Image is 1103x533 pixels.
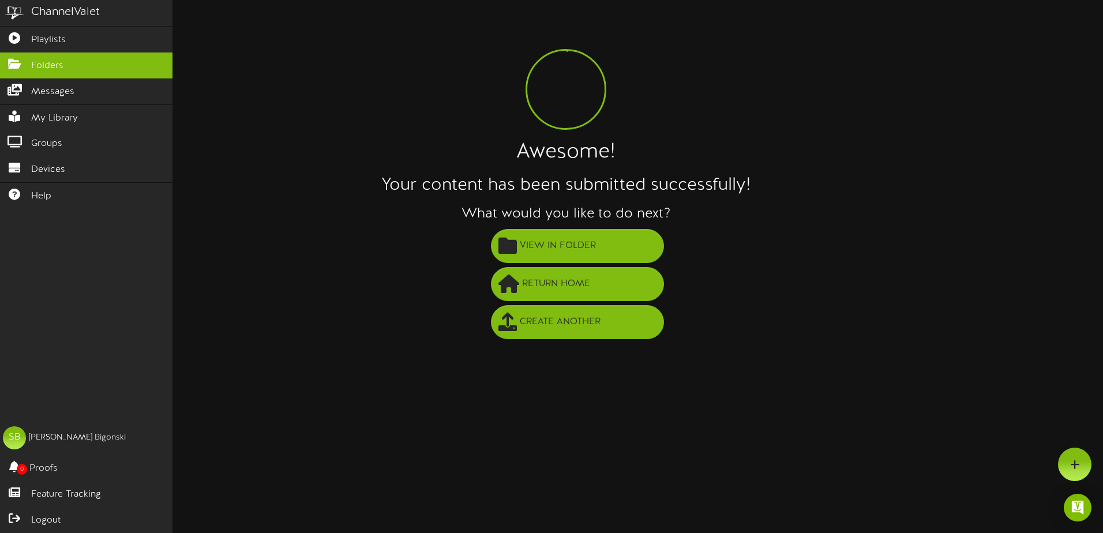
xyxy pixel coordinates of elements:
button: Return Home [491,267,664,301]
div: [PERSON_NAME] Bigonski [29,432,126,444]
span: My Library [31,112,78,125]
span: Playlists [31,33,66,47]
span: Proofs [29,462,58,475]
span: Feature Tracking [31,488,101,501]
button: Create Another [491,305,664,339]
span: Groups [31,137,62,151]
button: View in Folder [491,229,664,263]
span: Folders [31,59,63,73]
span: Logout [31,514,61,527]
h3: What would you like to do next? [29,207,1103,222]
span: Help [31,190,51,203]
span: Messages [31,85,74,99]
span: Return Home [519,275,593,294]
span: Create Another [517,313,603,332]
span: Devices [31,163,65,177]
span: View in Folder [517,237,599,256]
h1: Awesome! [29,141,1103,164]
div: SB [3,426,26,449]
div: Open Intercom Messenger [1064,494,1091,521]
div: ChannelValet [31,4,100,21]
h2: Your content has been submitted successfully! [29,176,1103,195]
span: 0 [17,464,27,475]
